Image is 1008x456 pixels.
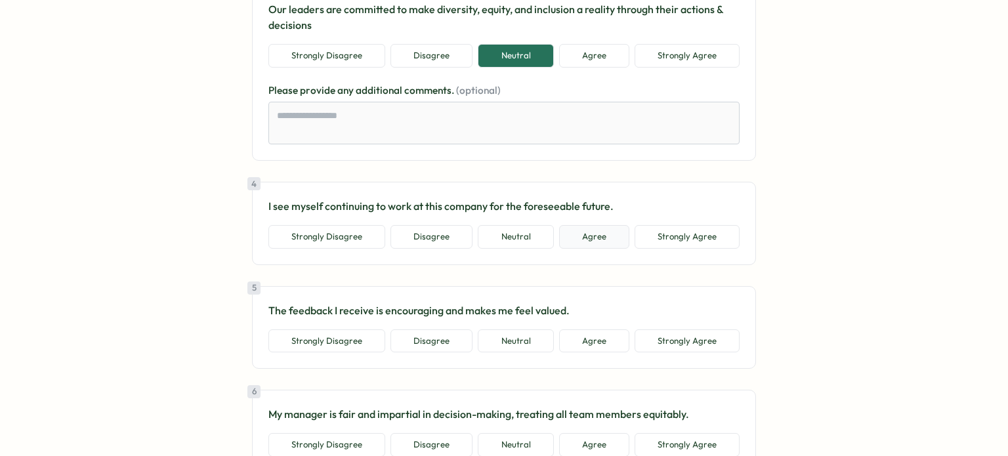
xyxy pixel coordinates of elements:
[478,225,553,249] button: Neutral
[390,329,472,353] button: Disagree
[559,329,629,353] button: Agree
[456,84,501,96] span: (optional)
[390,225,472,249] button: Disagree
[247,385,261,398] div: 6
[390,44,472,68] button: Disagree
[559,44,629,68] button: Agree
[268,302,740,319] p: The feedback I receive is encouraging and makes me feel valued.
[559,225,629,249] button: Agree
[635,44,740,68] button: Strongly Agree
[635,329,740,353] button: Strongly Agree
[268,406,740,423] p: My manager is fair and impartial in decision-making, treating all team members equitably.
[268,84,300,96] span: Please
[268,225,385,249] button: Strongly Disagree
[268,329,385,353] button: Strongly Disagree
[268,198,740,215] p: I see myself continuing to work at this company for the foreseeable future.
[478,329,553,353] button: Neutral
[478,44,553,68] button: Neutral
[268,44,385,68] button: Strongly Disagree
[635,225,740,249] button: Strongly Agree
[247,281,261,295] div: 5
[268,1,740,34] p: Our leaders are committed to make diversity, equity, and inclusion a reality through their action...
[247,177,261,190] div: 4
[337,84,356,96] span: any
[404,84,456,96] span: comments.
[356,84,404,96] span: additional
[300,84,337,96] span: provide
